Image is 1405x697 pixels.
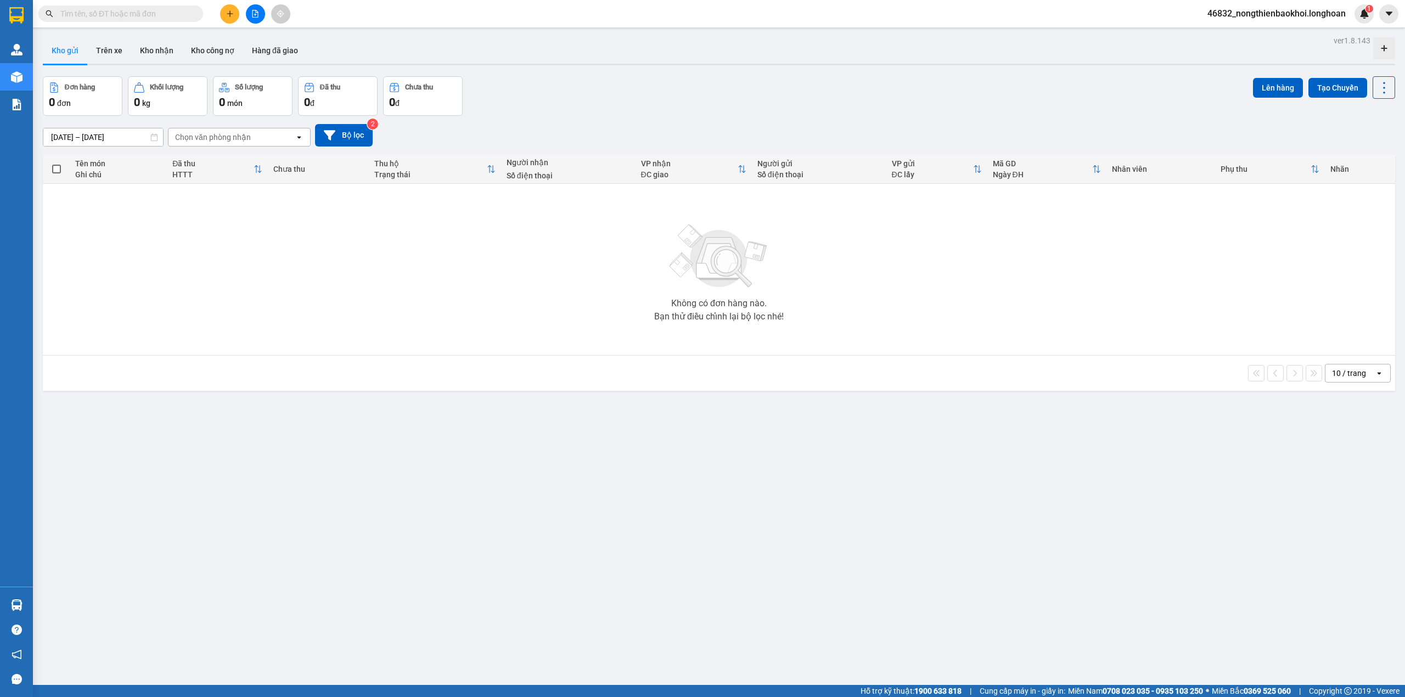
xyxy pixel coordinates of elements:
[43,128,163,146] input: Select a date range.
[507,158,630,167] div: Người nhận
[9,7,24,24] img: logo-vxr
[1365,5,1373,13] sup: 1
[49,95,55,109] span: 0
[11,99,23,110] img: solution-icon
[374,159,487,168] div: Thu hộ
[226,10,234,18] span: plus
[1206,689,1209,693] span: ⚪️
[374,170,487,179] div: Trạng thái
[389,95,395,109] span: 0
[12,649,22,660] span: notification
[60,8,190,20] input: Tìm tên, số ĐT hoặc mã đơn
[1212,685,1291,697] span: Miền Bắc
[1299,685,1301,697] span: |
[1367,5,1371,13] span: 1
[227,99,243,108] span: món
[654,312,784,321] div: Bạn thử điều chỉnh lại bộ lọc nhé!
[11,71,23,83] img: warehouse-icon
[671,299,767,308] div: Không có đơn hàng nào.
[993,170,1092,179] div: Ngày ĐH
[142,99,150,108] span: kg
[65,83,95,91] div: Đơn hàng
[886,155,987,184] th: Toggle SortBy
[46,10,53,18] span: search
[277,10,284,18] span: aim
[892,159,973,168] div: VP gửi
[664,218,774,295] img: svg+xml;base64,PHN2ZyBjbGFzcz0ibGlzdC1wbHVnX19zdmciIHhtbG5zPSJodHRwOi8vd3d3LnczLm9yZy8yMDAwL3N2Zy...
[987,155,1106,184] th: Toggle SortBy
[1215,155,1325,184] th: Toggle SortBy
[1373,37,1395,59] div: Tạo kho hàng mới
[295,133,304,142] svg: open
[1375,369,1384,378] svg: open
[172,159,254,168] div: Đã thu
[43,76,122,116] button: Đơn hàng0đơn
[383,76,463,116] button: Chưa thu0đ
[243,37,307,64] button: Hàng đã giao
[369,155,501,184] th: Toggle SortBy
[1384,9,1394,19] span: caret-down
[980,685,1065,697] span: Cung cấp máy in - giấy in:
[57,99,71,108] span: đơn
[175,132,251,143] div: Chọn văn phòng nhận
[273,165,363,173] div: Chưa thu
[1332,368,1366,379] div: 10 / trang
[1199,7,1355,20] span: 46832_nongthienbaokhoi.longhoan
[134,95,140,109] span: 0
[1244,687,1291,695] strong: 0369 525 060
[914,687,962,695] strong: 1900 633 818
[507,171,630,180] div: Số điện thoại
[1359,9,1369,19] img: icon-new-feature
[757,159,881,168] div: Người gửi
[75,170,161,179] div: Ghi chú
[12,674,22,684] span: message
[757,170,881,179] div: Số điện thoại
[1308,78,1367,98] button: Tạo Chuyến
[131,37,182,64] button: Kho nhận
[75,159,161,168] div: Tên món
[235,83,263,91] div: Số lượng
[320,83,340,91] div: Đã thu
[636,155,752,184] th: Toggle SortBy
[251,10,259,18] span: file-add
[1103,687,1203,695] strong: 0708 023 035 - 0935 103 250
[1330,165,1389,173] div: Nhãn
[892,170,973,179] div: ĐC lấy
[213,76,293,116] button: Số lượng0món
[172,170,254,179] div: HTTT
[1068,685,1203,697] span: Miền Nam
[87,37,131,64] button: Trên xe
[641,159,738,168] div: VP nhận
[219,95,225,109] span: 0
[861,685,962,697] span: Hỗ trợ kỹ thuật:
[641,170,738,179] div: ĐC giao
[367,119,378,130] sup: 2
[11,44,23,55] img: warehouse-icon
[11,599,23,611] img: warehouse-icon
[993,159,1092,168] div: Mã GD
[271,4,290,24] button: aim
[304,95,310,109] span: 0
[12,625,22,635] span: question-circle
[43,37,87,64] button: Kho gửi
[220,4,239,24] button: plus
[1112,165,1210,173] div: Nhân viên
[1344,687,1352,695] span: copyright
[1221,165,1311,173] div: Phụ thu
[246,4,265,24] button: file-add
[298,76,378,116] button: Đã thu0đ
[310,99,314,108] span: đ
[150,83,183,91] div: Khối lượng
[182,37,243,64] button: Kho công nợ
[128,76,207,116] button: Khối lượng0kg
[970,685,971,697] span: |
[395,99,400,108] span: đ
[1379,4,1398,24] button: caret-down
[1253,78,1303,98] button: Lên hàng
[167,155,268,184] th: Toggle SortBy
[315,124,373,147] button: Bộ lọc
[1334,35,1370,47] div: ver 1.8.143
[405,83,433,91] div: Chưa thu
